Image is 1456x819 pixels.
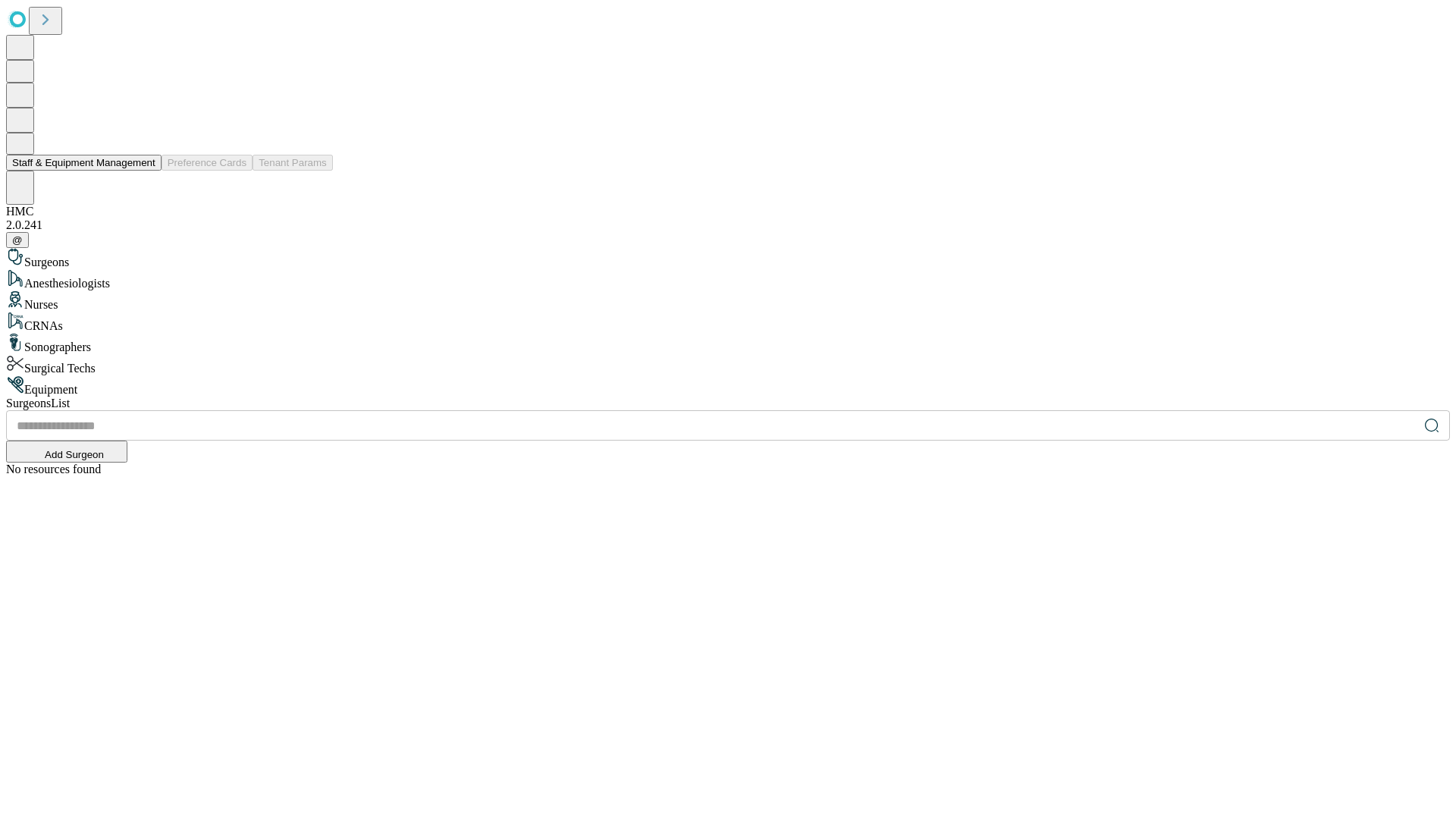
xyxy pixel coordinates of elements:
[6,354,1450,375] div: Surgical Techs
[6,312,1450,333] div: CRNAs
[12,234,23,246] span: @
[6,232,29,248] button: @
[6,441,127,463] button: Add Surgeon
[253,155,333,171] button: Tenant Params
[6,375,1450,397] div: Equipment
[6,155,162,171] button: Staff & Equipment Management
[6,290,1450,312] div: Nurses
[45,449,104,460] span: Add Surgeon
[6,333,1450,354] div: Sonographers
[6,269,1450,290] div: Anesthesiologists
[6,397,1450,410] div: Surgeons List
[6,205,1450,218] div: HMC
[162,155,253,171] button: Preference Cards
[6,463,1450,476] div: No resources found
[6,248,1450,269] div: Surgeons
[6,218,1450,232] div: 2.0.241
